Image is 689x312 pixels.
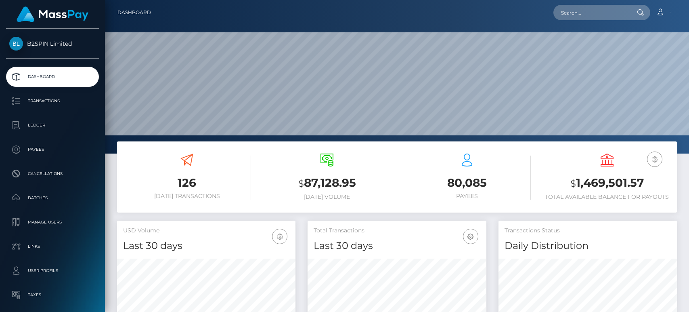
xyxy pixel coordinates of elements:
[17,6,88,22] img: MassPay Logo
[6,40,99,47] span: B2SPIN Limited
[314,227,480,235] h5: Total Transactions
[6,139,99,160] a: Payees
[9,95,96,107] p: Transactions
[403,175,531,191] h3: 80,085
[123,175,251,191] h3: 126
[123,239,289,253] h4: Last 30 days
[403,193,531,200] h6: Payees
[9,240,96,253] p: Links
[553,5,629,20] input: Search...
[570,178,576,189] small: $
[9,192,96,204] p: Batches
[6,285,99,305] a: Taxes
[9,216,96,228] p: Manage Users
[9,71,96,83] p: Dashboard
[6,164,99,184] a: Cancellations
[6,261,99,281] a: User Profile
[6,67,99,87] a: Dashboard
[123,227,289,235] h5: USD Volume
[6,91,99,111] a: Transactions
[6,236,99,257] a: Links
[263,175,391,192] h3: 87,128.95
[263,194,391,200] h6: [DATE] Volume
[543,175,671,192] h3: 1,469,501.57
[505,227,671,235] h5: Transactions Status
[9,143,96,156] p: Payees
[9,119,96,131] p: Ledger
[123,193,251,200] h6: [DATE] Transactions
[314,239,480,253] h4: Last 30 days
[9,289,96,301] p: Taxes
[298,178,304,189] small: $
[117,4,151,21] a: Dashboard
[6,188,99,208] a: Batches
[9,37,23,51] img: B2SPIN Limited
[6,115,99,135] a: Ledger
[6,212,99,232] a: Manage Users
[9,168,96,180] p: Cancellations
[505,239,671,253] h4: Daily Distribution
[9,265,96,277] p: User Profile
[543,194,671,200] h6: Total Available Balance for Payouts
